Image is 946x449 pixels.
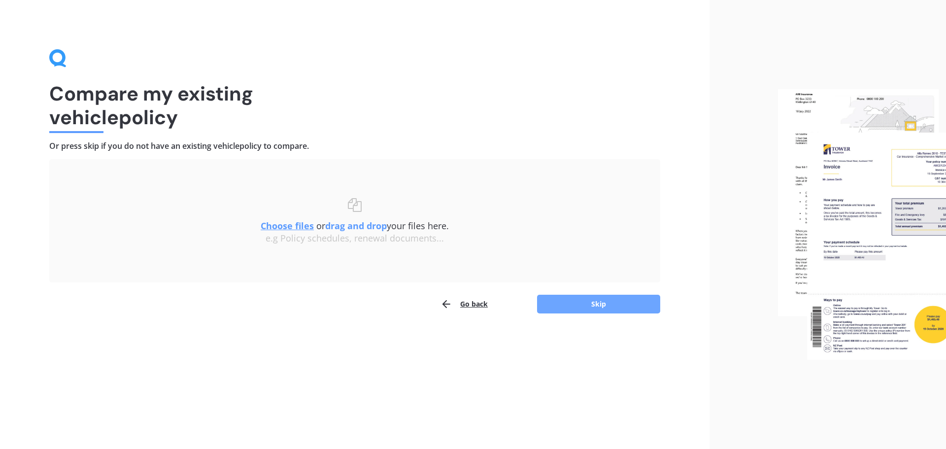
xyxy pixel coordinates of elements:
[49,141,660,151] h4: Or press skip if you do not have an existing vehicle policy to compare.
[49,82,660,129] h1: Compare my existing vehicle policy
[261,220,449,232] span: or your files here.
[69,233,641,244] div: e.g Policy schedules, renewal documents...
[440,294,488,314] button: Go back
[537,295,660,313] button: Skip
[261,220,314,232] u: Choose files
[325,220,387,232] b: drag and drop
[778,89,946,360] img: files.webp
